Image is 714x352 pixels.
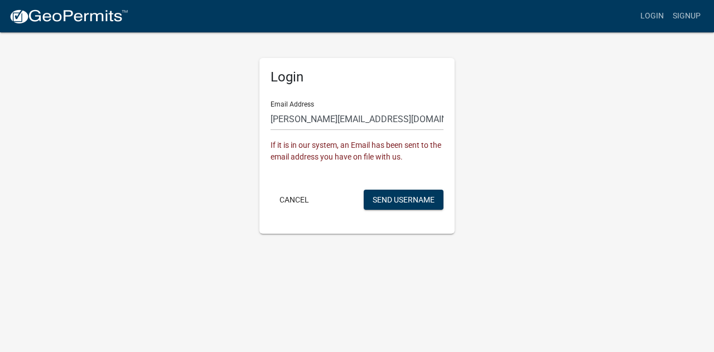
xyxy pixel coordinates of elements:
[271,190,318,210] button: Cancel
[668,6,705,27] a: Signup
[636,6,668,27] a: Login
[271,69,443,85] h5: Login
[271,139,443,163] div: If it is in our system, an Email has been sent to the email address you have on file with us.
[364,190,443,210] button: Send Username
